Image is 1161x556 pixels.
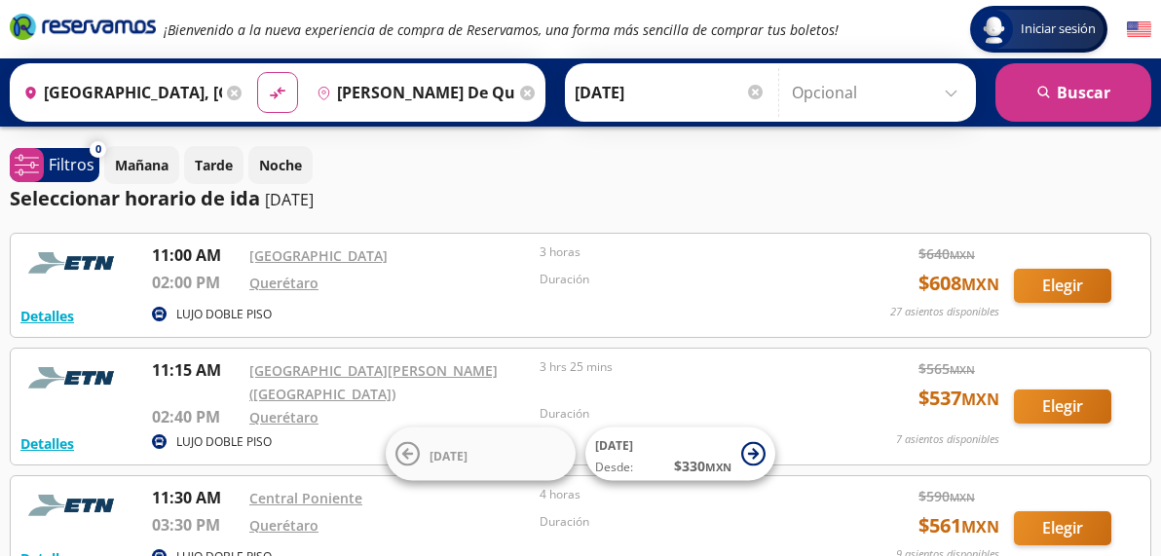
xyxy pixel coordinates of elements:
[918,358,975,379] span: $ 565
[1014,389,1111,424] button: Elegir
[95,141,101,158] span: 0
[249,516,318,535] a: Querétaro
[152,486,240,509] p: 11:30 AM
[575,68,766,117] input: Elegir Fecha
[595,459,633,476] span: Desde:
[950,362,975,377] small: MXN
[950,490,975,504] small: MXN
[961,274,999,295] small: MXN
[918,269,999,298] span: $ 608
[152,271,240,294] p: 02:00 PM
[49,153,94,176] p: Filtros
[152,358,240,382] p: 11:15 AM
[10,184,260,213] p: Seleccionar horario de ida
[540,513,820,531] p: Duración
[918,384,999,413] span: $ 537
[249,489,362,507] a: Central Poniente
[1013,19,1104,39] span: Iniciar sesión
[540,271,820,288] p: Duración
[248,146,313,184] button: Noche
[20,486,128,525] img: RESERVAMOS
[540,405,820,423] p: Duración
[1014,511,1111,545] button: Elegir
[265,188,314,211] p: [DATE]
[152,513,240,537] p: 03:30 PM
[249,361,498,403] a: [GEOGRAPHIC_DATA][PERSON_NAME] ([GEOGRAPHIC_DATA])
[10,148,99,182] button: 0Filtros
[430,447,468,463] span: [DATE]
[20,358,128,397] img: RESERVAMOS
[10,12,156,41] i: Brand Logo
[918,486,975,506] span: $ 590
[540,243,820,261] p: 3 horas
[896,431,999,448] p: 7 asientos disponibles
[115,155,169,175] p: Mañana
[152,405,240,428] p: 02:40 PM
[259,155,302,175] p: Noche
[995,63,1151,122] button: Buscar
[10,12,156,47] a: Brand Logo
[249,274,318,292] a: Querétaro
[16,68,222,117] input: Buscar Origen
[890,304,999,320] p: 27 asientos disponibles
[184,146,243,184] button: Tarde
[1127,18,1151,42] button: English
[176,433,272,451] p: LUJO DOBLE PISO
[176,306,272,323] p: LUJO DOBLE PISO
[961,389,999,410] small: MXN
[20,433,74,454] button: Detalles
[1014,269,1111,303] button: Elegir
[585,427,775,481] button: [DATE]Desde:$330MXN
[918,511,999,540] span: $ 561
[309,68,515,117] input: Buscar Destino
[705,460,731,474] small: MXN
[152,243,240,267] p: 11:00 AM
[674,456,731,476] span: $ 330
[249,246,388,265] a: [GEOGRAPHIC_DATA]
[961,516,999,537] small: MXN
[792,68,966,117] input: Opcional
[195,155,233,175] p: Tarde
[386,427,576,481] button: [DATE]
[950,247,975,262] small: MXN
[540,486,820,503] p: 4 horas
[20,306,74,326] button: Detalles
[249,408,318,426] a: Querétaro
[104,146,179,184] button: Mañana
[595,437,633,454] span: [DATE]
[918,243,975,264] span: $ 640
[20,243,128,282] img: RESERVAMOS
[164,20,839,39] em: ¡Bienvenido a la nueva experiencia de compra de Reservamos, una forma más sencilla de comprar tus...
[540,358,820,376] p: 3 hrs 25 mins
